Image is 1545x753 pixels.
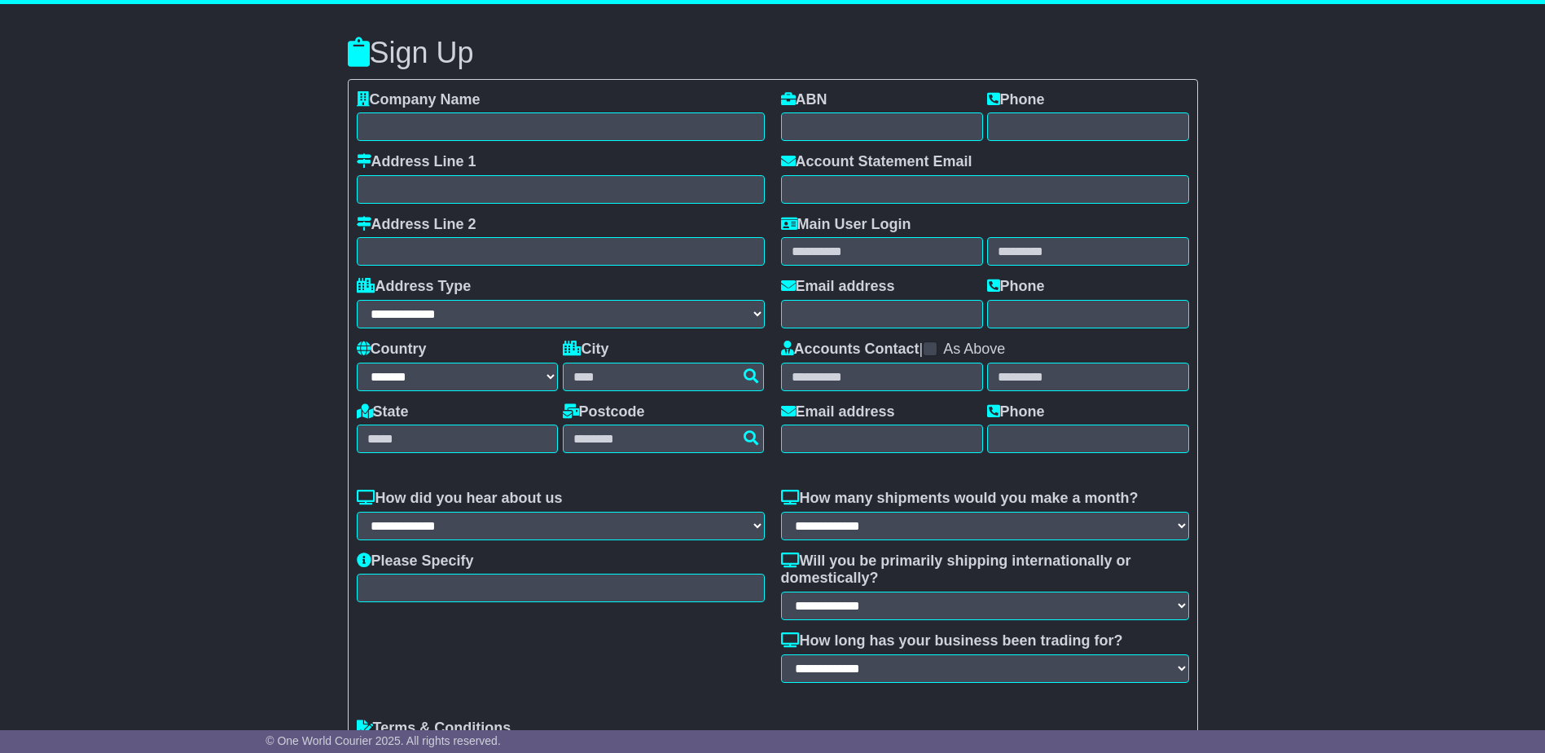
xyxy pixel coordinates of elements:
[781,216,911,234] label: Main User Login
[781,153,972,171] label: Account Statement Email
[357,91,481,109] label: Company Name
[357,216,476,234] label: Address Line 2
[563,403,645,421] label: Postcode
[781,403,895,421] label: Email address
[987,91,1045,109] label: Phone
[781,632,1123,650] label: How long has your business been trading for?
[357,490,563,508] label: How did you hear about us
[357,553,474,570] label: Please Specify
[987,278,1045,296] label: Phone
[781,278,895,296] label: Email address
[357,341,427,359] label: Country
[781,490,1139,508] label: How many shipments would you make a month?
[348,37,1198,69] h3: Sign Up
[781,341,1189,363] div: |
[781,91,827,109] label: ABN
[266,734,501,747] span: © One World Courier 2025. All rights reserved.
[357,720,511,738] label: Terms & Conditions
[987,403,1045,421] label: Phone
[943,341,1005,359] label: As Above
[357,278,472,296] label: Address Type
[357,153,476,171] label: Address Line 1
[563,341,609,359] label: City
[781,341,920,359] label: Accounts Contact
[781,553,1189,588] label: Will you be primarily shipping internationally or domestically?
[357,403,409,421] label: State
